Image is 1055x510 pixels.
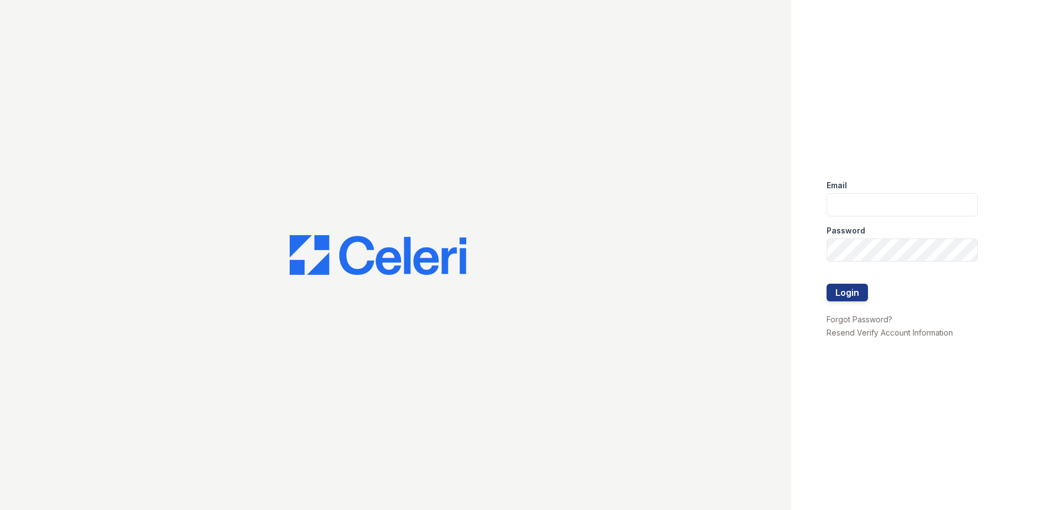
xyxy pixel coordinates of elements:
[827,180,847,191] label: Email
[827,284,868,301] button: Login
[827,315,892,324] a: Forgot Password?
[827,328,953,337] a: Resend Verify Account Information
[290,235,466,275] img: CE_Logo_Blue-a8612792a0a2168367f1c8372b55b34899dd931a85d93a1a3d3e32e68fde9ad4.png
[827,225,865,236] label: Password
